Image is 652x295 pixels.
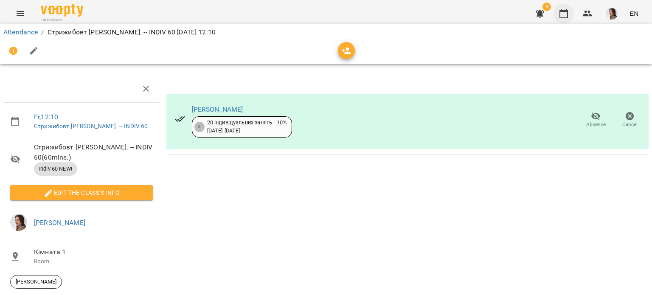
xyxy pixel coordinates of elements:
button: Cancel [613,108,647,132]
a: Стрижибовт [PERSON_NAME]. -- INDIV 60 [34,123,148,129]
a: Attendance [3,28,38,36]
img: Voopty Logo [41,4,83,17]
li: / [41,27,44,37]
img: 6a03a0f17c1b85eb2e33e2f5271eaff0.png [606,8,618,20]
img: 6a03a0f17c1b85eb2e33e2f5271eaff0.png [10,214,27,231]
span: [PERSON_NAME] [11,278,62,286]
p: Стрижибовт [PERSON_NAME]. -- INDIV 60 [DATE] 12:10 [48,27,216,37]
span: Edit the class's Info [17,188,146,198]
a: [PERSON_NAME] [34,219,85,227]
span: Absence [586,121,606,128]
div: [PERSON_NAME] [10,275,62,289]
span: Indiv 60 NEW! [34,165,77,173]
a: [PERSON_NAME] [192,105,243,113]
button: Absence [579,108,613,132]
span: Кімната 1 [34,247,153,257]
button: Edit the class's Info [10,185,153,200]
div: 20 індивідуальних занять - 10% [DATE] - [DATE] [207,119,287,135]
div: 3 [194,122,205,132]
span: 9 [542,3,551,11]
span: EN [630,9,638,18]
span: For Business [41,17,83,23]
span: Стрижибовт [PERSON_NAME]. -- INDIV 60 ( 60 mins. ) [34,142,153,162]
button: Menu [10,3,31,24]
p: Room [34,257,153,266]
button: EN [626,6,642,21]
nav: breadcrumb [3,27,649,37]
span: Cancel [622,121,638,128]
a: Fr , 12:10 [34,113,58,121]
